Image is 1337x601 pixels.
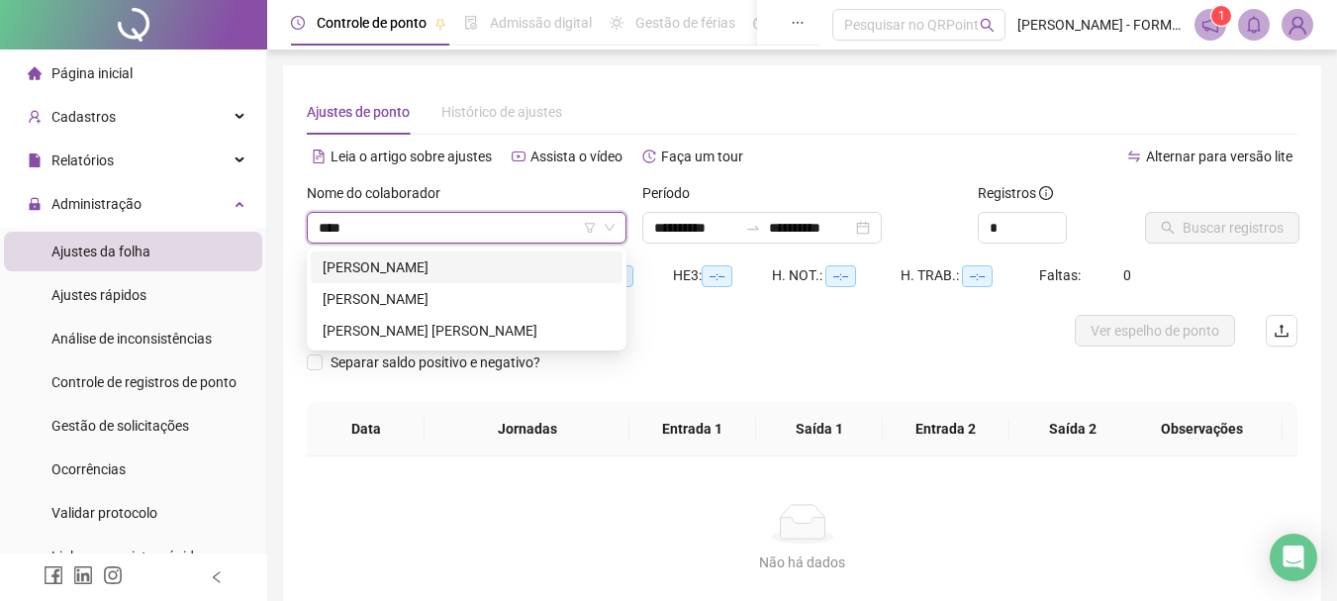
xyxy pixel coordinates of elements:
[311,283,622,315] div: MARLON SOUTO PINHEIRO DOS SANTOS
[673,264,772,287] div: HE 3:
[323,288,611,310] div: [PERSON_NAME]
[317,15,427,31] span: Controle de ponto
[323,351,548,373] span: Separar saldo positivo e negativo?
[1017,14,1183,36] span: [PERSON_NAME] - FORMULA PAVIMENTAÇÃO LTDA
[512,150,525,163] span: youtube
[323,256,611,278] div: [PERSON_NAME]
[1121,402,1283,456] th: Observações
[978,182,1053,204] span: Registros
[311,315,622,347] div: MIQUEIAS MARTINS ARECO VALDEZ
[642,150,656,163] span: history
[1039,186,1053,200] span: info-circle
[1245,16,1263,34] span: bell
[1137,418,1267,440] span: Observações
[51,287,146,303] span: Ajustes rápidos
[1145,212,1299,244] button: Buscar registros
[307,402,425,456] th: Data
[441,104,562,120] span: Histórico de ajustes
[791,16,805,30] span: ellipsis
[772,264,901,287] div: H. NOT.:
[51,109,116,125] span: Cadastros
[51,152,114,168] span: Relatórios
[1283,10,1312,40] img: 84187
[1127,150,1141,163] span: swap
[1270,534,1317,581] div: Open Intercom Messenger
[425,402,628,456] th: Jornadas
[745,220,761,236] span: swap-right
[307,104,410,120] span: Ajustes de ponto
[635,15,735,31] span: Gestão de férias
[51,549,202,564] span: Link para registro rápido
[51,505,157,521] span: Validar protocolo
[331,551,1274,573] div: Não há dados
[825,265,856,287] span: --:--
[642,182,703,204] label: Período
[1211,6,1231,26] sup: 1
[73,565,93,585] span: linkedin
[753,16,767,30] span: dashboard
[1075,315,1235,347] button: Ver espelho de ponto
[323,320,611,342] div: [PERSON_NAME] [PERSON_NAME]
[745,220,761,236] span: to
[756,402,883,456] th: Saída 1
[44,565,63,585] span: facebook
[1274,323,1289,339] span: upload
[1201,16,1219,34] span: notification
[464,16,478,30] span: file-done
[1123,267,1131,283] span: 0
[610,16,623,30] span: sun
[51,196,142,212] span: Administração
[1146,149,1292,164] span: Alternar para versão lite
[434,18,446,30] span: pushpin
[51,418,189,434] span: Gestão de solicitações
[51,461,126,477] span: Ocorrências
[661,149,743,164] span: Faça um tour
[883,402,1009,456] th: Entrada 2
[702,265,732,287] span: --:--
[1039,267,1084,283] span: Faltas:
[210,570,224,584] span: left
[629,402,756,456] th: Entrada 1
[28,110,42,124] span: user-add
[490,15,592,31] span: Admissão digital
[307,182,453,204] label: Nome do colaborador
[312,150,326,163] span: file-text
[1009,402,1136,456] th: Saída 2
[331,149,492,164] span: Leia o artigo sobre ajustes
[51,374,237,390] span: Controle de registros de ponto
[962,265,993,287] span: --:--
[28,197,42,211] span: lock
[28,153,42,167] span: file
[51,331,212,347] span: Análise de inconsistências
[604,222,616,234] span: down
[584,222,596,234] span: filter
[901,264,1039,287] div: H. TRAB.:
[51,65,133,81] span: Página inicial
[530,149,622,164] span: Assista o vídeo
[28,66,42,80] span: home
[311,251,622,283] div: MARCIANO JANUARIO DE LIMA
[980,18,995,33] span: search
[291,16,305,30] span: clock-circle
[103,565,123,585] span: instagram
[1218,9,1225,23] span: 1
[51,244,150,259] span: Ajustes da folha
